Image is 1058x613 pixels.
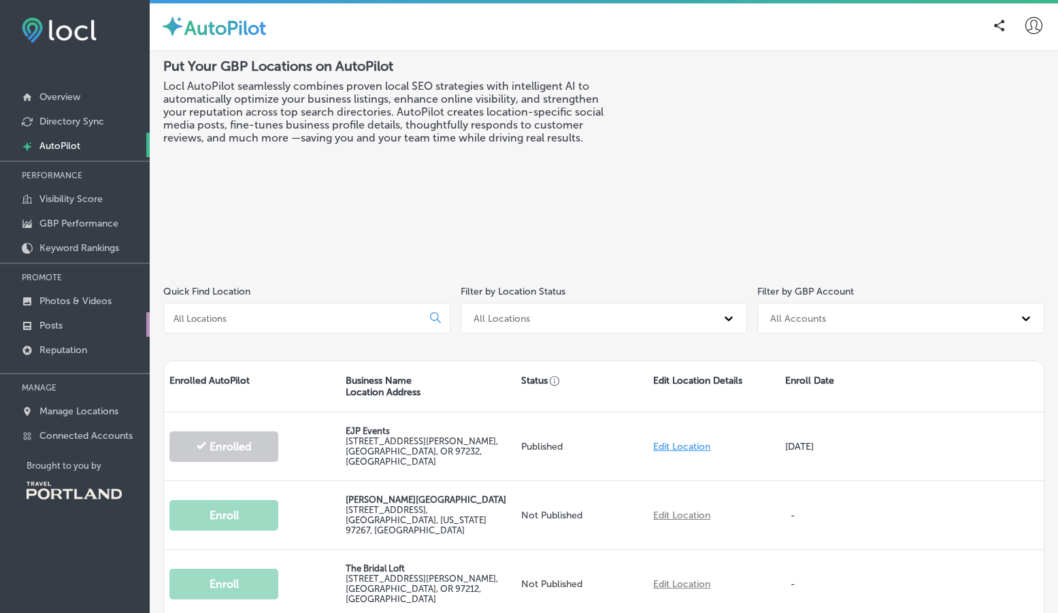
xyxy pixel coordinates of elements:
div: Edit Location Details [648,361,780,412]
button: Enroll [169,500,278,531]
div: Enrolled AutoPilot [164,361,340,412]
p: - [785,496,816,535]
div: [DATE] [780,427,912,466]
p: Overview [39,91,80,103]
p: Brought to you by [27,461,150,471]
p: Photos & Videos [39,295,112,307]
img: Travel Portland [27,482,122,499]
label: Filter by GBP Account [757,286,854,297]
p: [PERSON_NAME][GEOGRAPHIC_DATA] [346,495,511,505]
div: Business Name Location Address [340,361,516,412]
label: Filter by Location Status [461,286,565,297]
p: Not Published [521,578,642,590]
input: All Locations [172,312,419,325]
label: AutoPilot [184,17,266,39]
div: Status [516,361,648,412]
p: Reputation [39,344,87,356]
img: autopilot-icon [161,14,184,38]
p: AutoPilot [39,140,80,152]
p: Manage Locations [39,405,118,417]
a: Edit Location [653,441,710,452]
p: Posts [39,320,63,331]
p: Published [521,441,642,452]
p: EJP Events [346,426,511,436]
label: [STREET_ADDRESS] , [GEOGRAPHIC_DATA], [US_STATE] 97267, [GEOGRAPHIC_DATA] [346,505,486,535]
p: Not Published [521,510,642,521]
div: All Locations [474,312,530,324]
p: Connected Accounts [39,430,133,442]
h2: Put Your GBP Locations on AutoPilot [163,58,604,74]
p: The Bridal Loft [346,563,511,574]
img: fda3e92497d09a02dc62c9cd864e3231.png [22,18,97,43]
div: Enroll Date [780,361,912,412]
p: - [785,565,816,603]
h3: Locl AutoPilot seamlessly combines proven local SEO strategies with intelligent AI to automatical... [163,80,604,144]
iframe: Locl: AutoPilot Overview [692,58,1044,256]
button: Enrolled [169,431,278,462]
label: Quick Find Location [163,286,250,297]
div: All Accounts [770,312,826,324]
label: [STREET_ADDRESS][PERSON_NAME] , [GEOGRAPHIC_DATA], OR 97232, [GEOGRAPHIC_DATA] [346,436,498,467]
p: Directory Sync [39,116,104,127]
label: [STREET_ADDRESS][PERSON_NAME] , [GEOGRAPHIC_DATA], OR 97212, [GEOGRAPHIC_DATA] [346,574,498,604]
p: Visibility Score [39,193,103,205]
a: Edit Location [653,578,710,590]
a: Edit Location [653,510,710,521]
p: GBP Performance [39,218,118,229]
p: Keyword Rankings [39,242,119,254]
button: Enroll [169,569,278,599]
